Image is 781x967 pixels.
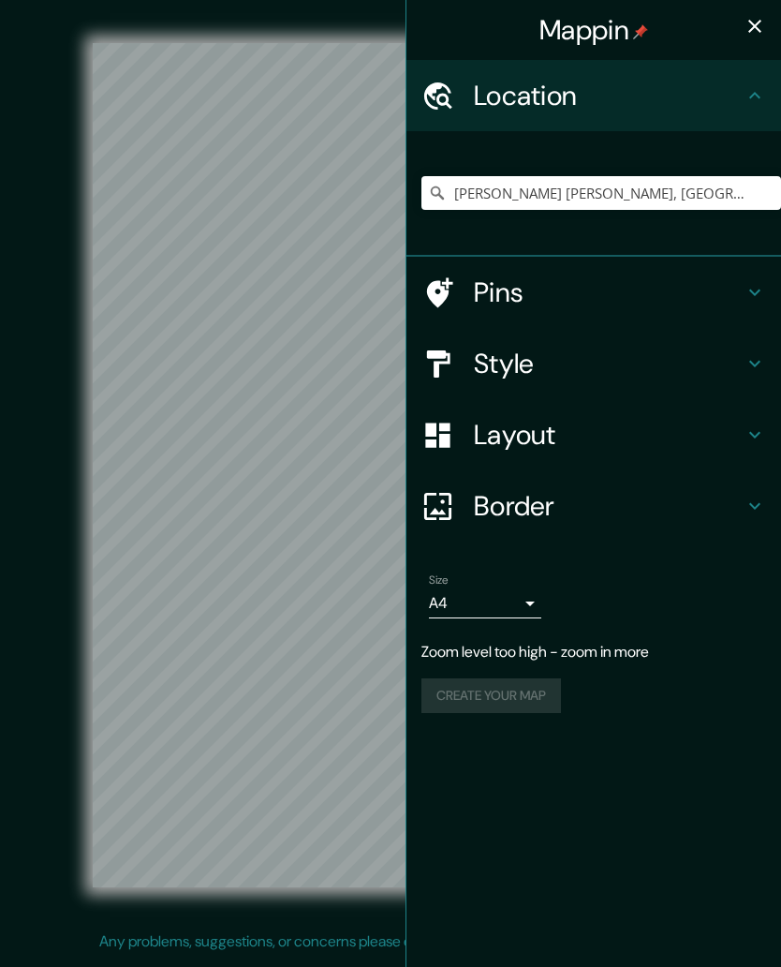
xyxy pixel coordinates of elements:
[474,275,744,309] h4: Pins
[406,470,781,542] div: Border
[406,60,781,131] div: Location
[93,43,689,887] canvas: Map
[406,257,781,328] div: Pins
[633,24,648,39] img: pin-icon.png
[421,176,781,210] input: Pick your city or area
[429,588,541,618] div: A4
[539,13,648,47] h4: Mappin
[406,328,781,399] div: Style
[474,418,744,452] h4: Layout
[429,573,449,588] label: Size
[474,489,744,523] h4: Border
[614,894,760,946] iframe: Help widget launcher
[421,641,766,663] p: Zoom level too high - zoom in more
[406,399,781,470] div: Layout
[99,930,675,953] p: Any problems, suggestions, or concerns please email .
[474,79,744,112] h4: Location
[474,347,744,380] h4: Style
